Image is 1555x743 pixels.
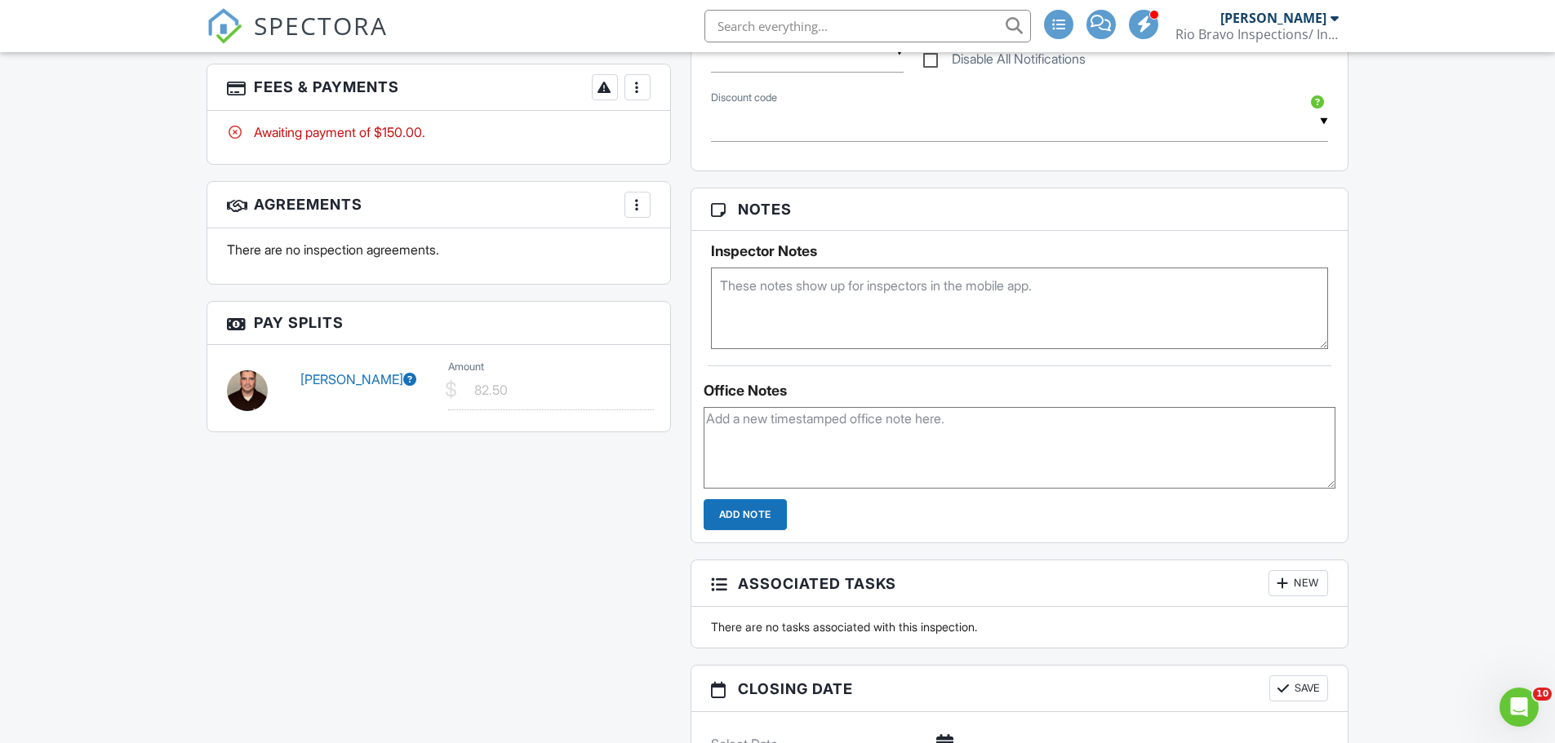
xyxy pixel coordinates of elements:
[1220,10,1326,26] div: [PERSON_NAME]
[704,10,1031,42] input: Search everything...
[711,91,777,105] label: Discount code
[445,376,457,404] div: $
[1499,688,1539,727] iframe: Intercom live chat
[704,383,1336,399] div: Office Notes
[711,243,1329,259] h5: Inspector Notes
[1533,688,1552,701] span: 10
[207,22,388,56] a: SPECTORA
[207,182,670,228] h3: Agreements
[227,123,651,141] div: Awaiting payment of $150.00.
[704,499,787,530] input: Add Note
[1268,570,1328,596] div: New
[254,8,388,42] span: SPECTORA
[1175,26,1339,42] div: Rio Bravo Inspections/ Inspectify Pro
[738,573,896,595] span: Associated Tasks
[448,360,484,374] label: Amount
[691,188,1348,231] h3: Notes
[227,241,651,259] p: There are no inspection agreements.
[701,619,1339,635] div: There are no tasks associated with this inspection.
[923,51,1086,72] label: Disable All Notifications
[207,302,670,344] h3: Pay Splits
[300,371,416,387] a: [PERSON_NAME]
[227,370,268,411] img: screen_shot_20230621_at_11.15.19_am.png
[1269,675,1328,701] button: Save
[207,64,670,111] h3: Fees & Payments
[738,678,853,700] span: Closing date
[207,8,242,44] img: The Best Home Inspection Software - Spectora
